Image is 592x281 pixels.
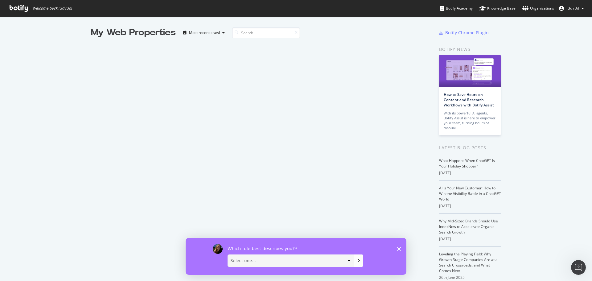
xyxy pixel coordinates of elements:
[32,6,72,11] span: Welcome back, r3d r3d !
[439,55,501,87] img: How to Save Hours on Content and Research Workflows with Botify Assist
[445,30,489,36] div: Botify Chrome Plugin
[439,144,501,151] div: Latest Blog Posts
[439,185,501,202] a: AI Is Your New Customer: How to Win the Visibility Battle in a ChatGPT World
[571,260,586,275] iframe: Intercom live chat
[189,31,220,35] div: Most recent crawl
[439,158,495,169] a: What Happens When ChatGPT Is Your Holiday Shopper?
[439,236,501,242] div: [DATE]
[439,275,501,280] div: 26th June 2025
[440,5,473,11] div: Botify Academy
[479,5,516,11] div: Knowledge Base
[439,30,489,36] a: Botify Chrome Plugin
[439,218,498,235] a: Why Mid-Sized Brands Should Use IndexNow to Accelerate Organic Search Growth
[439,251,498,273] a: Leveling the Playing Field: Why Growth-Stage Companies Are at a Search Crossroads, and What Comes...
[444,92,494,108] a: How to Save Hours on Content and Research Workflows with Botify Assist
[439,46,501,53] div: Botify news
[439,203,501,209] div: [DATE]
[181,28,227,38] button: Most recent crawl
[232,27,300,38] input: Search
[566,6,579,11] span: r3d r3d
[91,27,176,39] div: My Web Properties
[186,238,406,275] iframe: Survey by Laura from Botify
[439,170,501,176] div: [DATE]
[554,3,589,13] button: r3d r3d
[522,5,554,11] div: Organizations
[444,111,496,130] div: With its powerful AI agents, Botify Assist is here to empower your team, turning hours of manual…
